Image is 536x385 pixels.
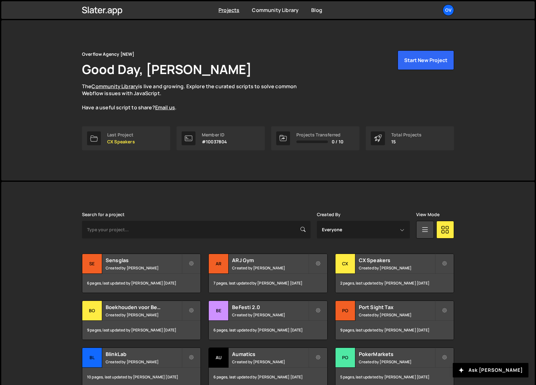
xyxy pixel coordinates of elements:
[82,321,201,340] div: 9 pages, last updated by [PERSON_NAME] [DATE]
[335,301,355,321] div: Po
[82,221,311,238] input: Type your project...
[232,359,308,365] small: Created by [PERSON_NAME]
[232,351,308,358] h2: Aumatics
[106,359,182,365] small: Created by [PERSON_NAME]
[443,4,454,16] a: Ov
[82,348,102,368] div: Bl
[209,321,327,340] div: 6 pages, last updated by [PERSON_NAME] [DATE]
[335,321,454,340] div: 9 pages, last updated by [PERSON_NAME] [DATE]
[107,132,135,137] div: Last Project
[232,257,308,264] h2: ARJ Gym
[208,254,327,293] a: AR ARJ Gym Created by [PERSON_NAME] 7 pages, last updated by [PERSON_NAME] [DATE]
[391,132,422,137] div: Total Projects
[335,254,355,274] div: CX
[107,139,135,144] p: CX Speakers
[359,312,435,318] small: Created by [PERSON_NAME]
[106,304,182,311] h2: Boekhouden voor Beginners
[359,257,435,264] h2: CX Speakers
[209,254,229,274] div: AR
[155,104,175,111] a: Email us
[359,304,435,311] h2: Port Sight Tax
[82,254,102,274] div: Se
[359,265,435,271] small: Created by [PERSON_NAME]
[335,254,454,293] a: CX CX Speakers Created by [PERSON_NAME] 2 pages, last updated by [PERSON_NAME] [DATE]
[252,7,299,14] a: Community Library
[209,301,229,321] div: Be
[296,132,343,137] div: Projects Transferred
[453,363,528,377] button: Ask [PERSON_NAME]
[106,312,182,318] small: Created by [PERSON_NAME]
[82,83,309,111] p: The is live and growing. Explore the curated scripts to solve common Webflow issues with JavaScri...
[218,7,239,14] a: Projects
[335,301,454,340] a: Po Port Sight Tax Created by [PERSON_NAME] 9 pages, last updated by [PERSON_NAME] [DATE]
[82,301,102,321] div: Bo
[106,265,182,271] small: Created by [PERSON_NAME]
[106,351,182,358] h2: BlinkLab
[232,312,308,318] small: Created by [PERSON_NAME]
[398,50,454,70] button: Start New Project
[232,304,308,311] h2: BeFesti 2.0
[82,254,201,293] a: Se Sensglas Created by [PERSON_NAME] 6 pages, last updated by [PERSON_NAME] [DATE]
[106,257,182,264] h2: Sensglas
[416,212,440,217] label: View Mode
[208,301,327,340] a: Be BeFesti 2.0 Created by [PERSON_NAME] 6 pages, last updated by [PERSON_NAME] [DATE]
[209,348,229,368] div: Au
[317,212,341,217] label: Created By
[82,50,134,58] div: Overflow Agency [NEW]
[91,83,138,90] a: Community Library
[232,265,308,271] small: Created by [PERSON_NAME]
[335,348,355,368] div: Po
[359,359,435,365] small: Created by [PERSON_NAME]
[311,7,322,14] a: Blog
[82,60,252,78] h1: Good Day, [PERSON_NAME]
[82,274,201,293] div: 6 pages, last updated by [PERSON_NAME] [DATE]
[82,212,125,217] label: Search for a project
[209,274,327,293] div: 7 pages, last updated by [PERSON_NAME] [DATE]
[202,132,227,137] div: Member ID
[82,301,201,340] a: Bo Boekhouden voor Beginners Created by [PERSON_NAME] 9 pages, last updated by [PERSON_NAME] [DATE]
[82,126,170,150] a: Last Project CX Speakers
[391,139,422,144] p: 15
[359,351,435,358] h2: PokerMarkets
[332,139,343,144] span: 0 / 10
[202,139,227,144] p: #10037804
[335,274,454,293] div: 2 pages, last updated by [PERSON_NAME] [DATE]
